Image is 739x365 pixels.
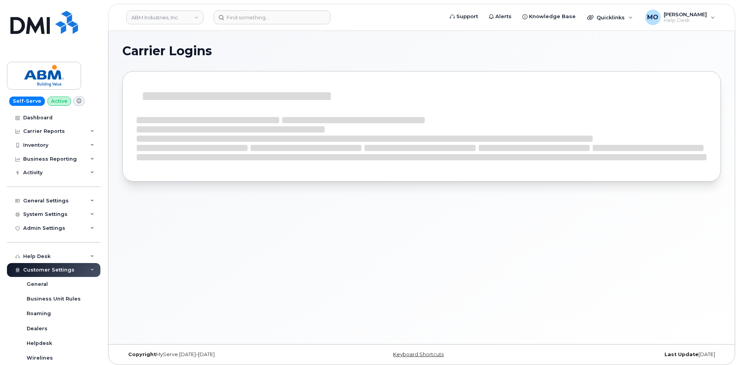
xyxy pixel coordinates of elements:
strong: Copyright [128,351,156,357]
div: MyServe [DATE]–[DATE] [122,351,322,358]
div: [DATE] [521,351,721,358]
a: Keyboard Shortcuts [393,351,444,357]
strong: Last Update [664,351,698,357]
span: Carrier Logins [122,45,212,57]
